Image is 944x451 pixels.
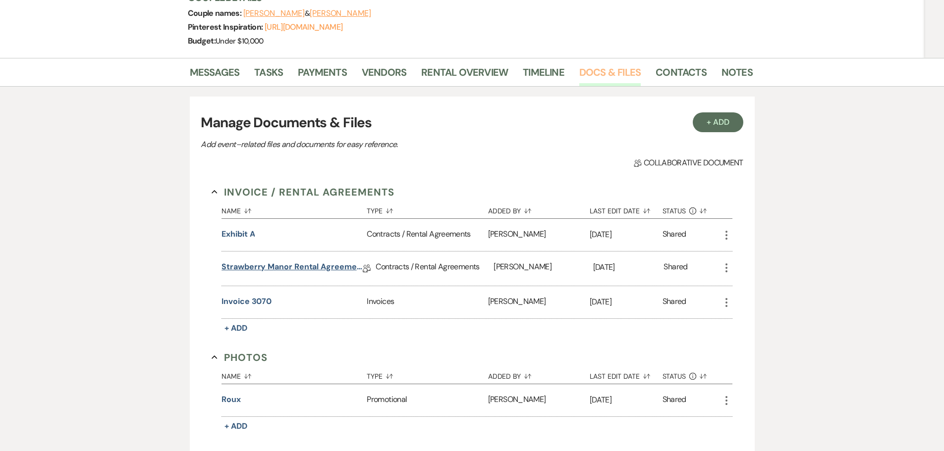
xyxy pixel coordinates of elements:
span: Pinterest Inspiration: [188,22,265,32]
div: [PERSON_NAME] [488,286,590,318]
div: Shared [663,296,686,309]
button: Name [222,200,367,218]
button: Roux [222,394,241,405]
div: Promotional [367,384,488,416]
button: Last Edit Date [590,200,663,218]
span: Collaborative document [634,157,743,169]
button: Type [367,365,488,384]
div: [PERSON_NAME] [488,384,590,416]
a: Payments [298,64,347,86]
a: Rental Overview [421,64,508,86]
button: [PERSON_NAME] [310,9,371,17]
div: [PERSON_NAME] [488,219,590,251]
a: Docs & Files [579,64,641,86]
span: + Add [224,421,247,431]
button: [PERSON_NAME] [243,9,305,17]
a: [URL][DOMAIN_NAME] [265,22,342,32]
a: Timeline [523,64,564,86]
button: Type [367,200,488,218]
p: [DATE] [593,261,664,274]
div: Shared [663,228,686,242]
p: Add event–related files and documents for easy reference. [201,138,548,151]
button: Status [663,365,721,384]
button: Photos [212,350,268,365]
button: + Add [693,112,743,132]
span: Status [663,207,686,214]
button: Status [663,200,721,218]
button: + Add [222,419,250,433]
span: & [243,8,371,18]
div: Invoices [367,286,488,318]
a: Notes [722,64,753,86]
div: Contracts / Rental Agreements [367,219,488,251]
h3: Manage Documents & Files [201,112,743,133]
button: Name [222,365,367,384]
span: Budget: [188,36,216,46]
div: Contracts / Rental Agreements [376,251,494,286]
p: [DATE] [590,228,663,241]
a: Contacts [656,64,707,86]
span: + Add [224,323,247,333]
button: Exhibit A [222,228,255,240]
p: [DATE] [590,296,663,308]
a: Tasks [254,64,283,86]
button: Added By [488,200,590,218]
button: Added By [488,365,590,384]
div: Shared [663,394,686,407]
div: Shared [664,261,687,276]
span: Couple names: [188,8,243,18]
button: + Add [222,321,250,335]
a: Vendors [362,64,406,86]
a: Messages [190,64,240,86]
span: Status [663,373,686,380]
button: Invoice / Rental Agreements [212,185,394,200]
button: Invoice 3070 [222,296,272,307]
p: [DATE] [590,394,663,406]
span: Under $10,000 [216,36,264,46]
div: [PERSON_NAME] [494,251,593,286]
a: Strawberry Manor Rental Agreement - Wedding [222,261,363,276]
button: Last Edit Date [590,365,663,384]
